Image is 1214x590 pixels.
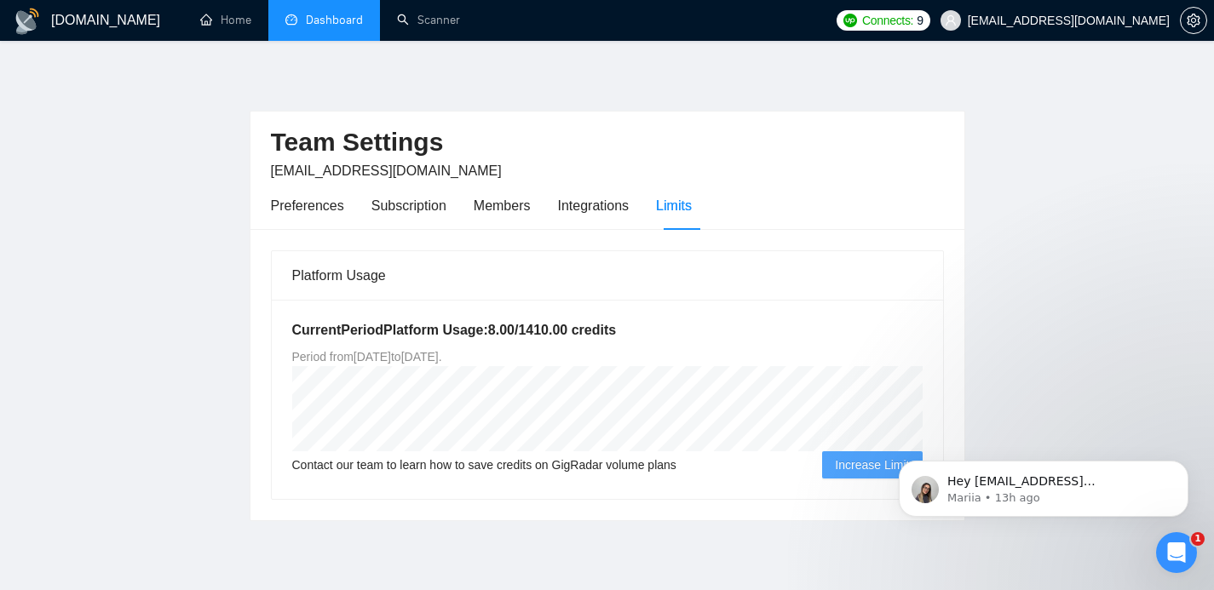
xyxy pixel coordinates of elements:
span: setting [1181,14,1206,27]
iframe: Intercom live chat [1156,532,1197,573]
a: dashboardDashboard [285,13,363,27]
span: Connects: [862,11,913,30]
iframe: Intercom notifications message [873,425,1214,544]
button: setting [1180,7,1207,34]
span: Period from [DATE] to [DATE] . [292,350,442,364]
span: 1 [1191,532,1205,546]
h5: Current Period Platform Usage: 8.00 / 1410.00 credits [292,320,923,341]
a: setting [1180,14,1207,27]
img: upwork-logo.png [843,14,857,27]
span: user [945,14,957,26]
div: Members [474,195,531,216]
h2: Team Settings [271,125,944,160]
span: Increase Limit [835,455,909,474]
span: Contact our team to learn how to save credits on GigRadar volume plans [292,455,676,474]
span: [EMAIL_ADDRESS][DOMAIN_NAME] [271,163,502,178]
div: Limits [656,195,692,216]
img: logo [14,8,41,35]
span: 9 [917,11,923,30]
button: Increase Limit [822,451,922,478]
div: Preferences [271,195,344,216]
a: homeHome [200,13,251,27]
div: Subscription [371,195,446,216]
a: searchScanner [397,13,460,27]
div: Platform Usage [292,251,923,300]
div: Integrations [558,195,630,216]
